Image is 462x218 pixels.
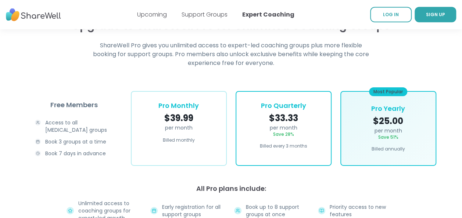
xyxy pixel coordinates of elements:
[350,134,427,140] div: Save 51%
[383,11,399,18] span: LOG IN
[245,124,322,131] p: per month
[246,203,312,218] span: Book up to 8 support groups at once
[45,150,106,157] span: Book 7 days in advance
[245,131,322,137] div: Save 28%
[35,100,113,110] h3: Free Members
[90,41,372,68] p: ShareWell Pro gives you unlimited access to expert-led coaching groups plus more flexible booking...
[245,101,322,111] h3: Pro Quarterly
[6,5,61,25] img: ShareWell Nav Logo
[137,10,167,19] a: Upcoming
[162,203,228,218] span: Early registration for all support groups
[140,124,217,131] p: per month
[415,7,456,22] a: SIGN UP
[140,112,217,124] div: $ 39.99
[426,11,445,18] span: SIGN UP
[245,112,322,124] div: $ 33.33
[350,115,427,127] div: $ 25.00
[140,101,217,111] h3: Pro Monthly
[45,119,113,134] span: Access to all [MEDICAL_DATA] groups
[245,143,322,149] p: Billed every 3 months
[369,87,407,96] div: Most Popular
[45,138,106,145] span: Book 3 groups at a time
[26,184,436,194] h4: All Pro plans include:
[140,137,217,143] p: Billed monthly
[350,127,427,134] p: per month
[182,10,228,19] a: Support Groups
[242,10,294,19] a: Expert Coaching
[330,203,396,218] span: Priority access to new features
[26,19,436,32] h2: Upgrade to ShareWell Pro for Unlimited Coaching Groups
[350,146,427,152] p: Billed annually
[370,7,412,22] a: LOG IN
[350,103,427,114] h3: Pro Yearly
